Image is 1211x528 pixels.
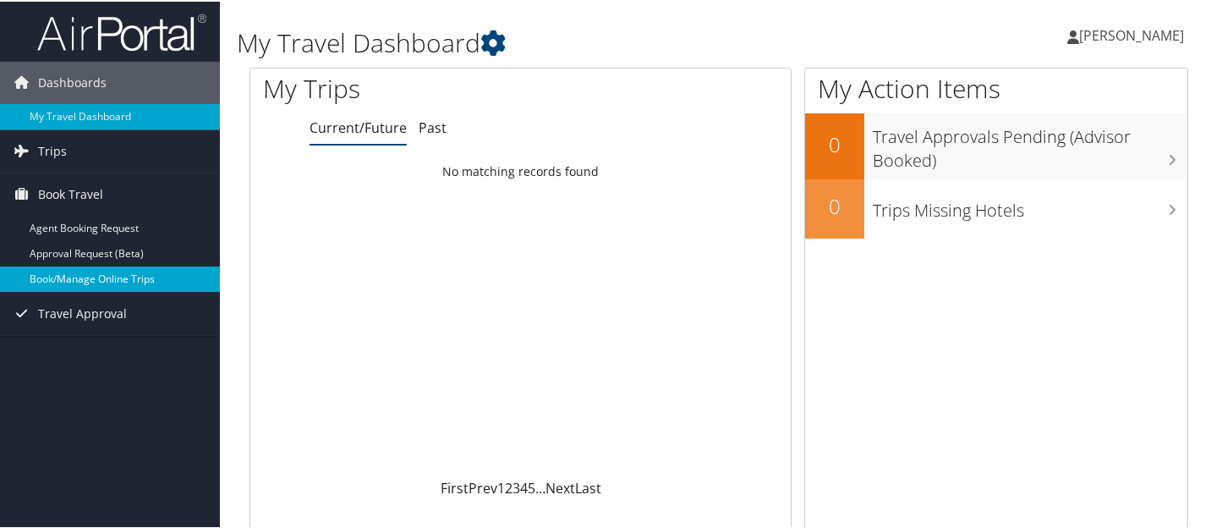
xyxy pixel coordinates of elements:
[38,172,103,214] span: Book Travel
[38,129,67,171] span: Trips
[263,69,553,105] h1: My Trips
[805,190,864,219] h2: 0
[535,477,545,496] span: …
[545,477,575,496] a: Next
[441,477,469,496] a: First
[805,178,1187,237] a: 0Trips Missing Hotels
[1067,8,1201,59] a: [PERSON_NAME]
[310,117,407,135] a: Current/Future
[38,291,127,333] span: Travel Approval
[512,477,520,496] a: 3
[250,155,791,185] td: No matching records found
[419,117,447,135] a: Past
[575,477,601,496] a: Last
[497,477,505,496] a: 1
[805,129,864,157] h2: 0
[505,477,512,496] a: 2
[469,477,497,496] a: Prev
[237,24,879,59] h1: My Travel Dashboard
[805,69,1187,105] h1: My Action Items
[1079,25,1184,43] span: [PERSON_NAME]
[528,477,535,496] a: 5
[37,11,206,51] img: airportal-logo.png
[873,189,1187,221] h3: Trips Missing Hotels
[873,115,1187,171] h3: Travel Approvals Pending (Advisor Booked)
[520,477,528,496] a: 4
[805,112,1187,177] a: 0Travel Approvals Pending (Advisor Booked)
[38,60,107,102] span: Dashboards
